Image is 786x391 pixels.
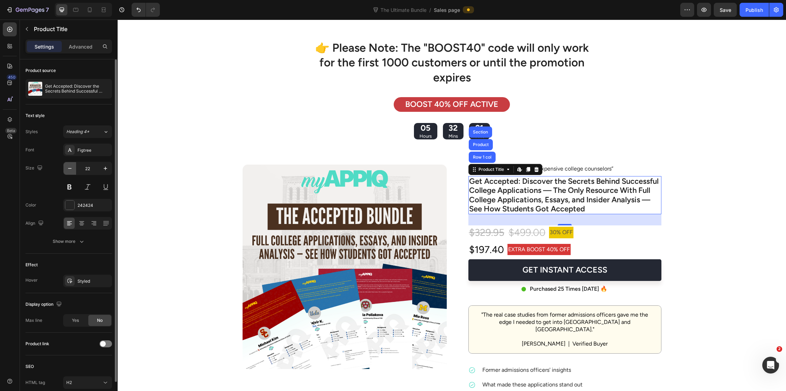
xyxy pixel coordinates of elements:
iframe: Design area [118,20,786,391]
p: Product Title [34,25,109,33]
div: Size [25,164,44,173]
p: Mins [331,114,340,120]
div: Effect [25,262,38,268]
span: Heading 4* [66,129,89,135]
p: 7 [46,6,49,14]
span: H2 [66,380,72,385]
p: "The real case studies from former admissions officers gave me the edge I needed to get into [GEO... [359,292,535,313]
div: Styles [25,129,38,135]
button: Publish [740,3,769,17]
span: The Ultimate Bundle [379,6,428,14]
p: “Better than expensive college counselors” [389,146,496,153]
div: HTML tag [25,379,45,386]
span: No [97,317,103,324]
img: product feature img [28,82,42,96]
button: H2 [63,376,112,389]
div: Product source [25,67,56,74]
div: Max line [25,317,42,324]
div: Undo/Redo [132,3,160,17]
div: Row 1 col [354,136,375,140]
p: Former admissions officers' insights [365,346,473,355]
p: What made these applications stand out [365,361,473,369]
h2: Get Accepted: Discover the Secrets Behind Successful College Applications — The Only Resource Wit... [351,157,544,195]
p: $197.40 [351,224,386,236]
span: / [429,6,431,14]
p: Get Accepted: Discover the Secrets Behind Successful College Applications — The Only Resource Wit... [45,84,109,94]
div: Beta [5,128,17,133]
p: EXTRA BOOST 40% OFF [391,225,452,235]
button: Get Instant Access [351,240,544,261]
div: Hover [25,277,38,283]
div: Figtree [77,147,110,153]
h2: 👉 Please Note: The "BOOST40" code will only work for the first 1000 customers or until the promot... [196,20,472,67]
p: 30% OFF [432,208,455,218]
div: 32 [331,103,340,114]
div: Product Title [359,147,388,153]
div: Get Instant Access [405,245,490,256]
div: Product [354,123,372,127]
div: Font [25,147,34,153]
iframe: Intercom live chat [762,357,779,374]
s: $329.95 [351,207,387,219]
div: Align [25,219,45,228]
div: Section [354,110,372,115]
button: Save [714,3,737,17]
p: BOOST 40% OFF ACTIVE [288,80,381,90]
div: 242424 [77,202,110,209]
div: $499.00 [390,206,429,220]
button: Show more [25,235,112,248]
div: Text style [25,113,45,119]
span: Save [720,7,731,13]
p: Hours [302,114,314,120]
div: 450 [7,74,17,80]
div: Styled [77,278,110,284]
button: Heading 4* [63,125,112,138]
div: Product link [25,341,49,347]
span: Sales page [434,6,460,14]
button: 7 [3,3,52,17]
p: [PERSON_NAME] | Verified Buyer [359,321,535,328]
div: 05 [302,103,314,114]
p: Advanced [69,43,92,50]
div: SEO [25,363,34,370]
div: Show more [53,238,85,245]
div: 21 [357,103,367,114]
div: Display option [25,300,63,309]
span: Yes [72,317,79,324]
p: Settings [35,43,54,50]
p: Purchased 25 Times [DATE] 🔥 [412,265,490,274]
span: 2 [777,346,782,352]
div: Publish [746,6,763,14]
div: Color [25,202,36,208]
